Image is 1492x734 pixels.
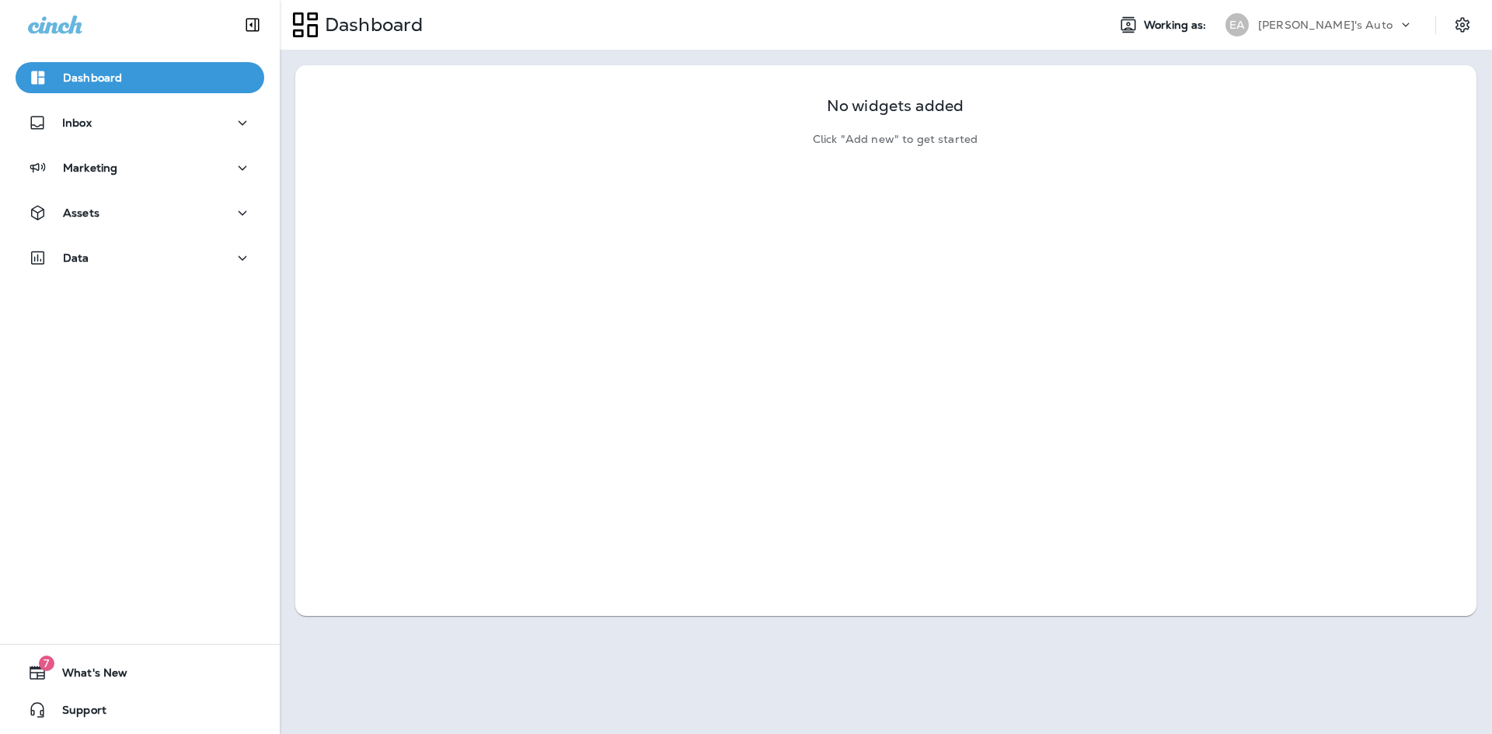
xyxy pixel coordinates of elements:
span: What's New [47,666,127,685]
p: Dashboard [319,13,423,37]
button: 7What's New [16,657,264,688]
p: Assets [63,207,99,219]
button: Inbox [16,107,264,138]
button: Assets [16,197,264,228]
span: Working as: [1144,19,1210,32]
span: Support [47,704,106,722]
span: 7 [39,656,54,671]
p: No widgets added [827,99,964,113]
div: EA [1225,13,1249,37]
button: Data [16,242,264,273]
p: [PERSON_NAME]'s Auto [1258,19,1393,31]
p: Data [63,252,89,264]
p: Click "Add new" to get started [813,133,978,146]
button: Marketing [16,152,264,183]
button: Collapse Sidebar [231,9,274,40]
p: Marketing [63,162,117,174]
p: Inbox [62,117,92,129]
p: Dashboard [63,71,122,84]
button: Settings [1448,11,1476,39]
button: Dashboard [16,62,264,93]
button: Support [16,694,264,725]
